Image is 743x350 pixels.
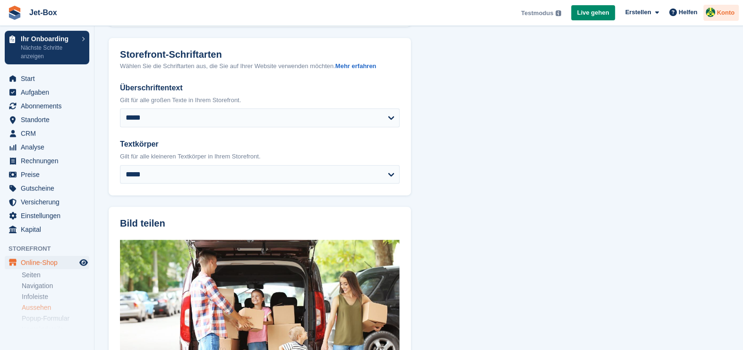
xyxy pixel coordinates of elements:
span: Helfen [679,8,698,17]
span: Rechnungen [21,154,77,167]
a: Live gehen [571,5,615,21]
a: Aussehen [22,303,89,312]
a: Ihr Onboarding Nächste Schritte anzeigen [5,31,89,64]
span: Testmodus [521,9,553,18]
span: Start [21,72,77,85]
a: Speisekarte [5,256,89,269]
div: Wählen Sie die Schriftarten aus, die Sie auf Ihrer Website verwenden möchten. [120,61,400,71]
label: Textkörper [120,139,400,150]
a: Seiten [22,271,89,280]
a: menu [5,113,89,126]
span: Online-Shop [21,256,77,269]
span: CRM [21,127,77,140]
img: stora-icon-8386f47178a22dfd0bd8f6a31ec36ba5ce8667c1dd55bd0f319d3a0aa187defe.svg [8,6,22,20]
span: Aufgaben [21,86,77,99]
a: menu [5,154,89,167]
a: menu [5,223,89,236]
h2: Bild teilen [120,218,400,229]
a: Jet-Box [26,5,61,20]
a: Vorschau-Shop [78,257,89,268]
a: menu [5,209,89,222]
p: Gilt für alle kleineren Textkörper in Ihrem Storefront. [120,152,400,161]
label: Überschriftentext [120,82,400,94]
p: Ihr Onboarding [21,35,77,42]
span: Kapital [21,223,77,236]
span: Analyse [21,140,77,154]
span: Gutscheine [21,182,77,195]
a: menu [5,182,89,195]
span: Erstellen [625,8,651,17]
p: Gilt für alle großen Texte in Ihrem Storefront. [120,96,400,105]
a: Popup-Formular [22,314,89,323]
a: menu [5,72,89,85]
h2: Storefront-Schriftarten [120,49,222,60]
a: menu [5,86,89,99]
a: menu [5,99,89,113]
span: Konto [717,8,734,17]
span: Versicherung [21,195,77,209]
img: Kai-Uwe Walzer [706,8,715,17]
a: Kontaktdetails [22,325,89,334]
a: menu [5,127,89,140]
a: Navigation [22,281,89,290]
a: menu [5,195,89,209]
span: Standorte [21,113,77,126]
span: Einstellungen [21,209,77,222]
img: icon-info-grey-7440780725fd019a000dd9b08b2336e03edf1995a4989e88bcd33f0948082b44.svg [555,10,561,16]
a: Mehr erfahren [335,62,376,70]
p: Nächste Schritte anzeigen [21,44,77,61]
a: menu [5,140,89,154]
span: Preise [21,168,77,181]
span: Storefront [9,244,94,254]
span: Live gehen [577,8,609,17]
a: menu [5,168,89,181]
a: Infoleiste [22,292,89,301]
span: Abonnements [21,99,77,113]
